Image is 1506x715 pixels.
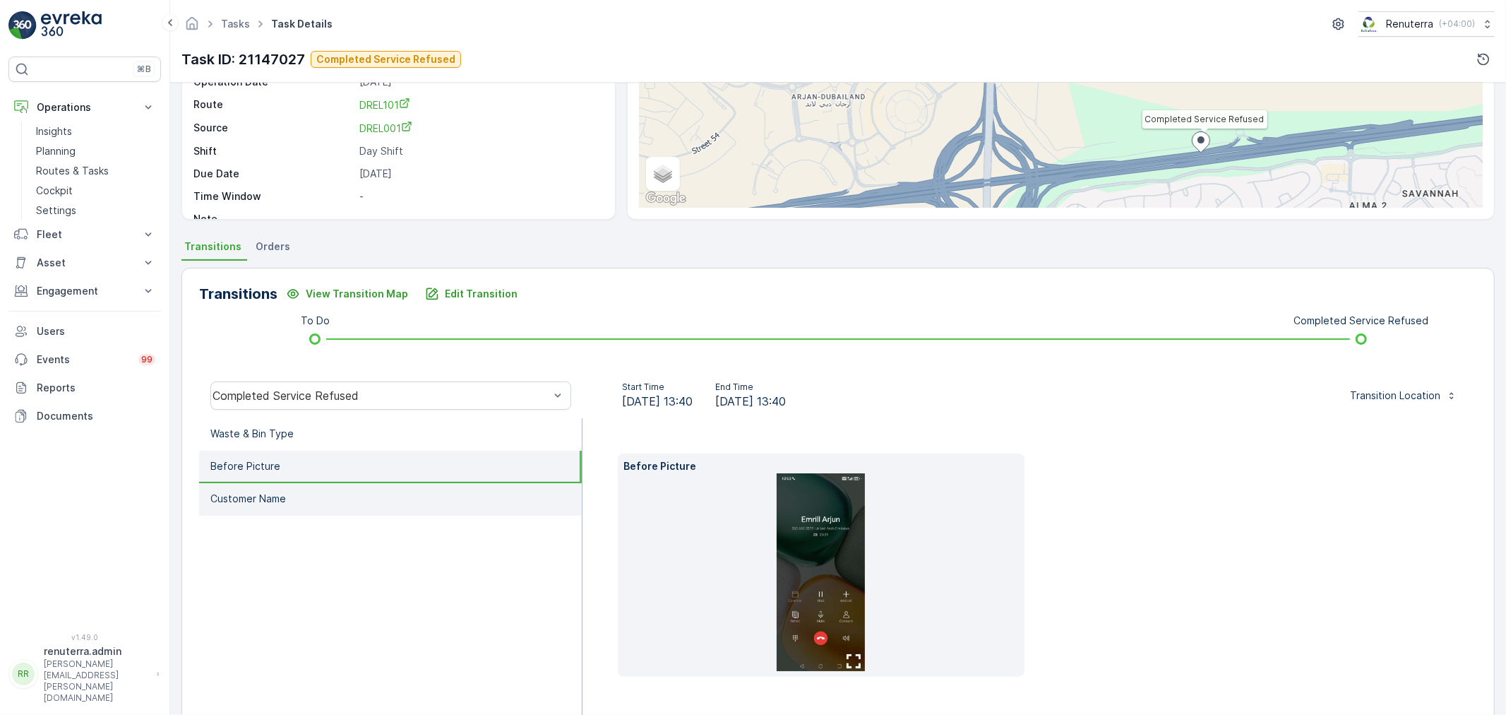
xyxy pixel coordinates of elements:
[359,212,600,226] p: -
[210,459,280,473] p: Before Picture
[37,409,155,423] p: Documents
[715,393,786,410] span: [DATE] 13:40
[210,427,294,441] p: Waste & Bin Type
[277,283,417,305] button: View Transition Map
[193,212,354,226] p: Note
[12,663,35,685] div: RR
[256,240,290,254] span: Orders
[359,144,600,158] p: Day Shift
[193,121,354,136] p: Source
[8,277,161,305] button: Engagement
[622,382,693,393] p: Start Time
[30,161,161,181] a: Routes & Tasks
[623,459,1019,473] p: Before Picture
[184,21,200,33] a: Homepage
[37,353,130,367] p: Events
[1350,389,1440,403] p: Transition Location
[643,189,689,208] img: Google
[30,122,161,141] a: Insights
[44,644,150,658] p: renuterra.admin
[643,189,689,208] a: Open this area in Google Maps (opens a new window)
[622,393,693,410] span: [DATE] 13:40
[359,121,600,136] a: DREL001
[193,144,354,158] p: Shift
[647,158,679,189] a: Layers
[30,141,161,161] a: Planning
[210,492,286,506] p: Customer Name
[8,402,161,430] a: Documents
[213,389,549,402] div: Completed Service Refused
[301,314,330,328] p: To Do
[359,167,600,181] p: [DATE]
[36,184,73,198] p: Cockpit
[359,189,600,203] p: -
[8,220,161,249] button: Fleet
[8,374,161,402] a: Reports
[36,164,109,178] p: Routes & Tasks
[30,201,161,220] a: Settings
[715,382,786,393] p: End Time
[137,64,151,75] p: ⌘B
[8,345,161,374] a: Events99
[141,354,153,365] p: 99
[221,18,250,30] a: Tasks
[1386,17,1433,31] p: Renuterra
[199,283,277,305] p: Transitions
[1341,384,1466,407] button: Transition Location
[268,17,335,31] span: Task Details
[37,227,133,242] p: Fleet
[37,100,133,114] p: Operations
[777,473,865,671] img: b11a6045ac4b41b897f2c5014ae9a6ca.jpg
[359,97,600,112] a: DREL101
[193,167,354,181] p: Due Date
[445,287,518,301] p: Edit Transition
[8,93,161,122] button: Operations
[1358,11,1495,37] button: Renuterra(+04:00)
[181,49,305,70] p: Task ID: 21147027
[8,317,161,345] a: Users
[184,240,241,254] span: Transitions
[8,644,161,704] button: RRrenuterra.admin[PERSON_NAME][EMAIL_ADDRESS][PERSON_NAME][DOMAIN_NAME]
[37,256,133,270] p: Asset
[359,122,412,134] span: DREL001
[8,633,161,642] span: v 1.49.0
[306,287,408,301] p: View Transition Map
[36,124,72,138] p: Insights
[1439,18,1475,30] p: ( +04:00 )
[417,283,526,305] button: Edit Transition
[193,97,354,112] p: Route
[1358,16,1380,32] img: Screenshot_2024-07-26_at_13.33.01.png
[193,189,354,203] p: Time Window
[37,381,155,395] p: Reports
[30,181,161,201] a: Cockpit
[8,249,161,277] button: Asset
[1293,314,1428,328] p: Completed Service Refused
[311,51,461,68] button: Completed Service Refused
[36,144,76,158] p: Planning
[36,203,76,218] p: Settings
[316,52,455,66] p: Completed Service Refused
[44,658,150,704] p: [PERSON_NAME][EMAIL_ADDRESS][PERSON_NAME][DOMAIN_NAME]
[37,284,133,298] p: Engagement
[41,11,102,40] img: logo_light-DOdMpM7g.png
[8,11,37,40] img: logo
[359,99,410,111] span: DREL101
[37,324,155,338] p: Users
